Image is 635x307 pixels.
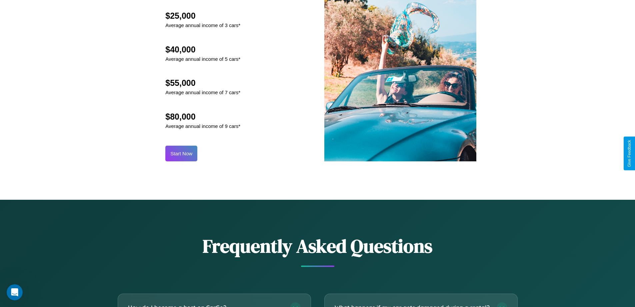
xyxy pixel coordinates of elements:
[165,21,240,30] p: Average annual income of 3 cars*
[7,284,23,300] iframe: Intercom live chat
[165,45,240,54] h2: $40,000
[165,11,240,21] h2: $25,000
[165,78,240,88] h2: $55,000
[118,233,518,259] h2: Frequently Asked Questions
[165,54,240,63] p: Average annual income of 5 cars*
[165,146,197,161] button: Start Now
[165,88,240,97] p: Average annual income of 7 cars*
[165,122,240,131] p: Average annual income of 9 cars*
[165,112,240,122] h2: $80,000
[627,140,632,167] div: Give Feedback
